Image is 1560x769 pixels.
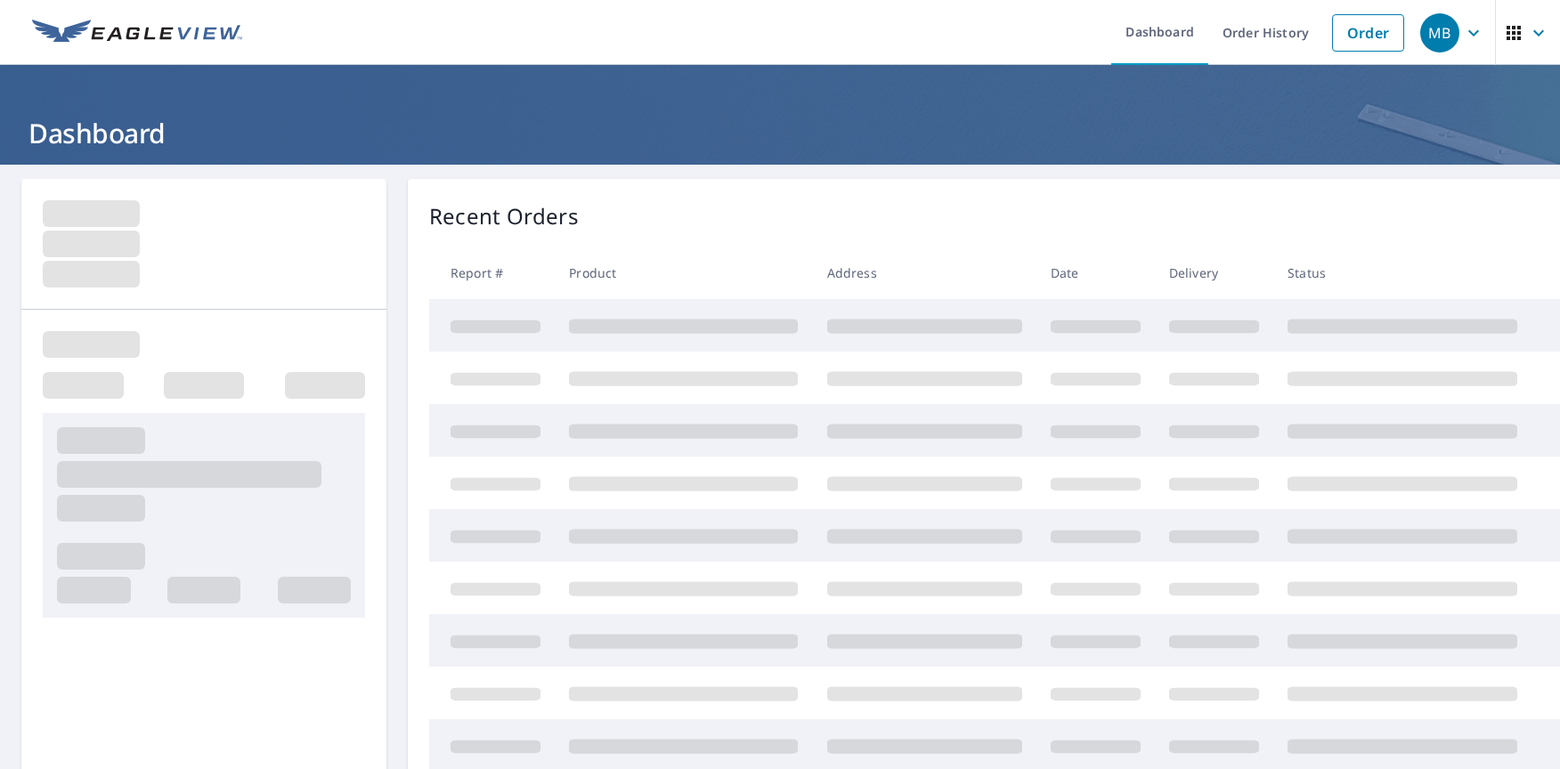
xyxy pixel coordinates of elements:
[555,247,812,299] th: Product
[1420,13,1459,53] div: MB
[429,247,555,299] th: Report #
[21,115,1539,151] h1: Dashboard
[1273,247,1532,299] th: Status
[429,200,579,232] p: Recent Orders
[1036,247,1155,299] th: Date
[813,247,1036,299] th: Address
[1332,14,1404,52] a: Order
[32,20,242,46] img: EV Logo
[1155,247,1273,299] th: Delivery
